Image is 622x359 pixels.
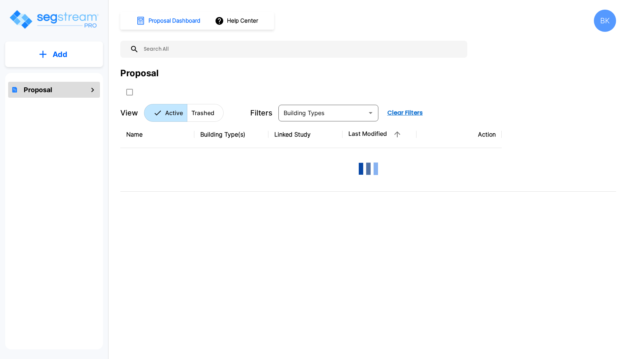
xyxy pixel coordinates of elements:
th: Action [417,121,502,148]
div: Proposal [120,67,159,80]
h1: Proposal [24,85,52,95]
div: Platform [144,104,224,122]
button: Add [5,44,103,65]
p: View [120,107,138,118]
th: Last Modified [342,121,417,148]
div: Name [126,130,188,139]
div: BK [594,10,616,32]
button: Help Center [213,14,261,28]
button: Trashed [187,104,224,122]
th: Building Type(s) [194,121,268,148]
img: Logo [9,9,99,30]
p: Filters [250,107,272,118]
input: Building Types [281,108,364,118]
button: Open [365,108,376,118]
button: Clear Filters [384,105,426,120]
button: Proposal Dashboard [133,13,204,28]
p: Active [165,108,183,117]
input: Search All [139,41,464,58]
p: Trashed [191,108,214,117]
button: SelectAll [122,85,137,100]
h1: Proposal Dashboard [148,17,200,25]
th: Linked Study [268,121,342,148]
img: Loading [354,154,383,184]
p: Add [53,49,67,60]
button: Active [144,104,187,122]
